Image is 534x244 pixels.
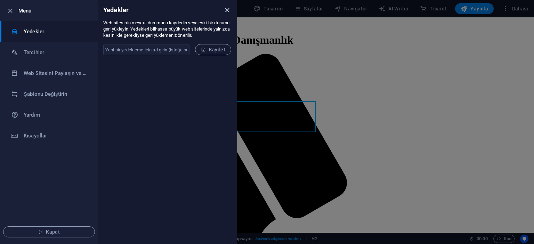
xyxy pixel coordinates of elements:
[201,47,225,52] span: Kaydet
[3,226,95,237] button: Kapat
[9,229,89,235] span: Kapat
[24,90,88,98] h6: Şablonu Değiştirin
[3,3,49,9] a: Skip to main content
[103,44,189,55] input: Yeni bir yedekleme için ad girin (isteğe bağlı)
[0,104,98,125] a: Yardım
[24,111,88,119] h6: Yardım
[195,44,231,55] button: Kaydet
[223,6,231,14] button: close
[103,20,231,39] p: Web sitesinin mevcut durumunu kaydedin veya eski bir durumu geri yükleyin. Yedekleri bilhassa büy...
[24,27,88,36] h6: Yedekler
[24,69,88,77] h6: Web Sitesini Paylaşın ve [GEOGRAPHIC_DATA]
[103,6,129,14] h6: Yedekler
[24,132,88,140] h6: Kısayollar
[18,7,92,15] h6: Menü
[24,48,88,57] h6: Tercihler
